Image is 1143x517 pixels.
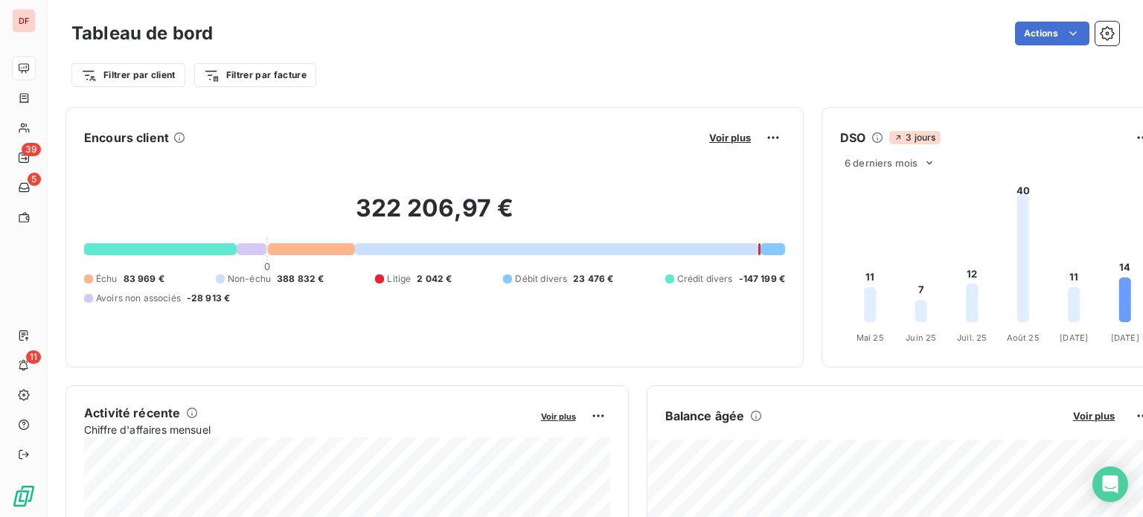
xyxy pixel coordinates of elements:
span: Litige [387,272,411,286]
tspan: Juil. 25 [957,333,987,343]
span: Chiffre d'affaires mensuel [84,422,531,437]
h2: 322 206,97 € [84,193,785,238]
span: Voir plus [541,411,576,422]
span: Échu [96,272,118,286]
span: Débit divers [515,272,567,286]
tspan: [DATE] [1111,333,1139,343]
span: Voir plus [709,132,751,144]
button: Filtrer par facture [194,63,316,87]
tspan: Juin 25 [906,333,936,343]
span: 83 969 € [124,272,164,286]
h6: DSO [840,129,865,147]
span: 23 476 € [573,272,613,286]
span: Voir plus [1073,410,1115,422]
tspan: Mai 25 [857,333,884,343]
div: DF [12,9,36,33]
h6: Balance âgée [665,407,745,425]
span: Crédit divers [677,272,733,286]
span: 388 832 € [277,272,324,286]
span: 39 [22,143,41,156]
button: Voir plus [1069,409,1119,423]
button: Voir plus [705,131,755,144]
h6: Encours client [84,129,169,147]
span: -147 199 € [739,272,786,286]
span: 5 [28,173,41,186]
button: Actions [1015,22,1089,45]
span: 2 042 € [417,272,452,286]
span: Avoirs non associés [96,292,181,305]
tspan: Août 25 [1007,333,1040,343]
button: Voir plus [537,409,580,423]
span: 3 jours [889,131,940,144]
img: Logo LeanPay [12,484,36,508]
tspan: [DATE] [1060,333,1088,343]
span: Non-échu [228,272,271,286]
h3: Tableau de bord [71,20,213,47]
button: Filtrer par client [71,63,185,87]
span: 11 [26,350,41,364]
div: Open Intercom Messenger [1092,466,1128,502]
h6: Activité récente [84,404,180,422]
span: -28 913 € [187,292,230,305]
span: 0 [264,260,270,272]
span: 6 derniers mois [845,157,918,169]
